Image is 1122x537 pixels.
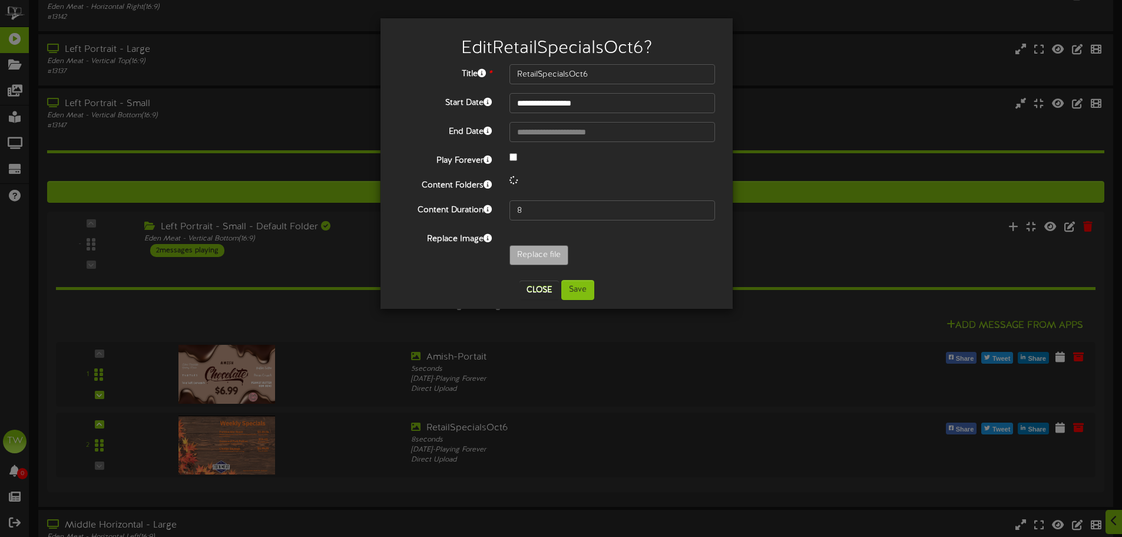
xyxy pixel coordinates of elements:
input: 15 [509,200,715,220]
label: Content Folders [389,176,501,192]
label: Play Forever [389,151,501,167]
label: Content Duration [389,200,501,216]
label: Replace Image [389,229,501,245]
label: Start Date [389,93,501,109]
label: End Date [389,122,501,138]
button: Save [561,280,594,300]
input: Title [509,64,715,84]
button: Close [519,281,559,299]
label: Title [389,64,501,80]
h2: Edit RetailSpecialsOct6 ? [398,39,715,58]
